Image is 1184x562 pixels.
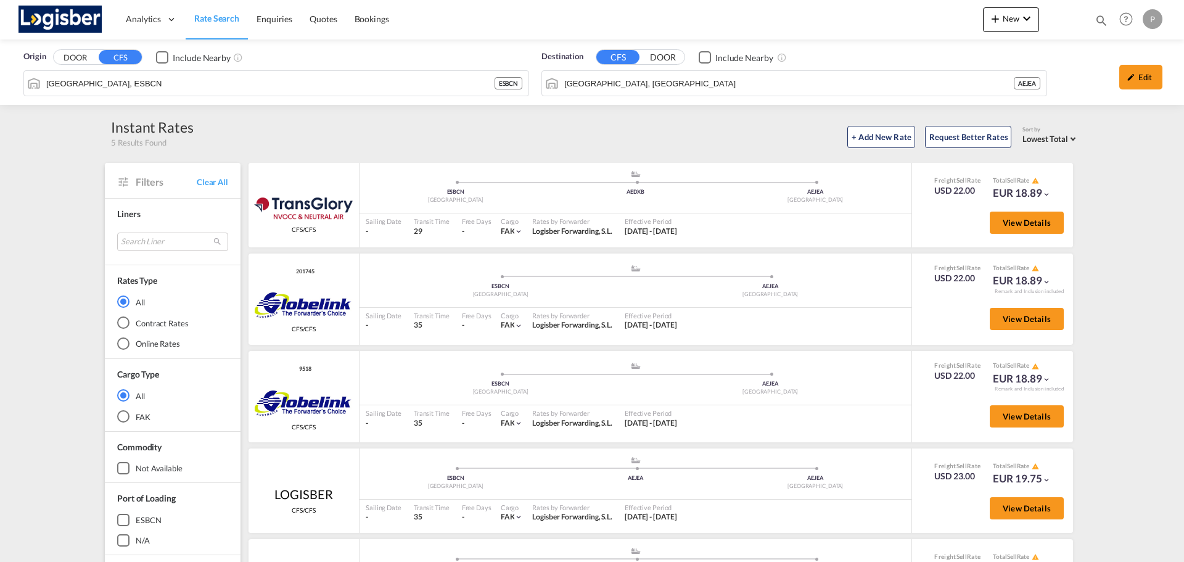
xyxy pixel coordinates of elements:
[495,77,523,89] div: ESBCN
[117,316,228,329] md-radio-button: Contract Rates
[625,226,677,236] span: [DATE] - [DATE]
[625,408,677,418] div: Effective Period
[532,320,612,331] div: Logisber Forwarding, S.L.
[1032,265,1039,272] md-icon: icon-alert
[117,514,228,526] md-checkbox: ESBCN
[532,217,612,226] div: Rates by Forwarder
[1032,177,1039,184] md-icon: icon-alert
[292,423,316,431] span: CFS/CFS
[777,52,787,62] md-icon: Unchecked: Ignores neighbouring ports when fetching rates.Checked : Includes neighbouring ports w...
[532,418,612,428] span: Logisber Forwarding, S.L.
[514,321,523,330] md-icon: icon-chevron-down
[628,363,643,369] md-icon: assets/icons/custom/ship-fill.svg
[993,263,1050,273] div: Total Rate
[274,486,332,503] div: LOGISBER
[847,126,915,148] button: + Add New Rate
[596,50,639,64] button: CFS
[117,209,140,219] span: Liners
[988,11,1003,26] md-icon: icon-plus 400-fg
[934,184,980,197] div: USD 22.00
[414,503,450,512] div: Transit Time
[292,506,316,514] span: CFS/CFS
[934,361,980,370] div: Freight Rate
[1007,264,1017,271] span: Sell
[1095,14,1108,27] md-icon: icon-magnify
[514,513,523,521] md-icon: icon-chevron-down
[628,548,643,554] md-icon: assets/icons/custom/ship-fill.svg
[625,418,677,428] span: [DATE] - [DATE]
[990,308,1064,330] button: View Details
[990,497,1064,519] button: View Details
[628,457,643,463] md-icon: assets/icons/custom/ship-fill.svg
[414,408,450,418] div: Transit Time
[296,365,311,373] div: Contract / Rate Agreement / Tariff / Spot Pricing Reference Number: 9518
[117,389,228,402] md-radio-button: All
[462,418,464,429] div: -
[501,226,515,236] span: FAK
[628,171,643,177] md-icon: assets/icons/custom/ship-fill.svg
[993,471,1050,486] div: EUR 19.75
[117,368,159,381] div: Cargo Type
[1032,463,1039,470] md-icon: icon-alert
[23,51,46,63] span: Origin
[366,388,636,396] div: [GEOGRAPHIC_DATA]
[625,217,677,226] div: Effective Period
[925,126,1011,148] button: Request Better Rates
[292,225,316,234] span: CFS/CFS
[542,71,1046,96] md-input-container: Jebel Ali, AEJEA
[699,51,773,64] md-checkbox: Checkbox No Ink
[625,512,677,523] div: 01 Aug 2025 - 31 Aug 2025
[934,263,980,272] div: Freight Rate
[725,188,905,196] div: AEJEA
[625,418,677,429] div: 01 Aug 2025 - 31 Aug 2025
[414,320,450,331] div: 35
[366,503,401,512] div: Sailing Date
[501,418,515,428] span: FAK
[636,291,906,299] div: [GEOGRAPHIC_DATA]
[197,176,228,188] span: Clear All
[983,7,1039,32] button: icon-plus 400-fgNewicon-chevron-down
[1042,278,1051,286] md-icon: icon-chevron-down
[366,226,401,237] div: -
[366,408,401,418] div: Sailing Date
[1003,411,1051,421] span: View Details
[414,311,450,320] div: Transit Time
[1019,11,1034,26] md-icon: icon-chevron-down
[725,196,905,204] div: [GEOGRAPHIC_DATA]
[255,389,353,419] img: GLOBELINK
[136,463,183,474] div: not available
[136,514,162,526] div: ESBCN
[366,217,401,226] div: Sailing Date
[956,362,967,369] span: Sell
[501,512,515,521] span: FAK
[1003,314,1051,324] span: View Details
[366,512,401,523] div: -
[117,534,228,547] md-checkbox: N/A
[1032,553,1039,561] md-icon: icon-alert
[532,503,612,512] div: Rates by Forwarder
[1116,9,1143,31] div: Help
[934,176,980,184] div: Freight Rate
[625,512,677,521] span: [DATE] - [DATE]
[625,311,677,320] div: Effective Period
[990,212,1064,234] button: View Details
[1143,9,1162,29] div: P
[1032,363,1039,370] md-icon: icon-alert
[414,217,450,226] div: Transit Time
[117,442,162,452] span: Commodity
[1116,9,1137,30] span: Help
[117,493,176,503] span: Port of Loading
[252,194,356,222] img: Transglory
[1042,190,1051,199] md-icon: icon-chevron-down
[366,320,401,331] div: -
[956,176,967,184] span: Sell
[625,320,677,331] div: 01 Aug 2025 - 31 Aug 2025
[414,512,450,523] div: 35
[54,51,97,65] button: DOOR
[1022,134,1068,144] span: Lowest Total
[136,175,197,189] span: Filters
[532,320,612,329] span: Logisber Forwarding, S.L.
[641,51,684,65] button: DOOR
[414,226,450,237] div: 29
[366,380,636,388] div: ESBCN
